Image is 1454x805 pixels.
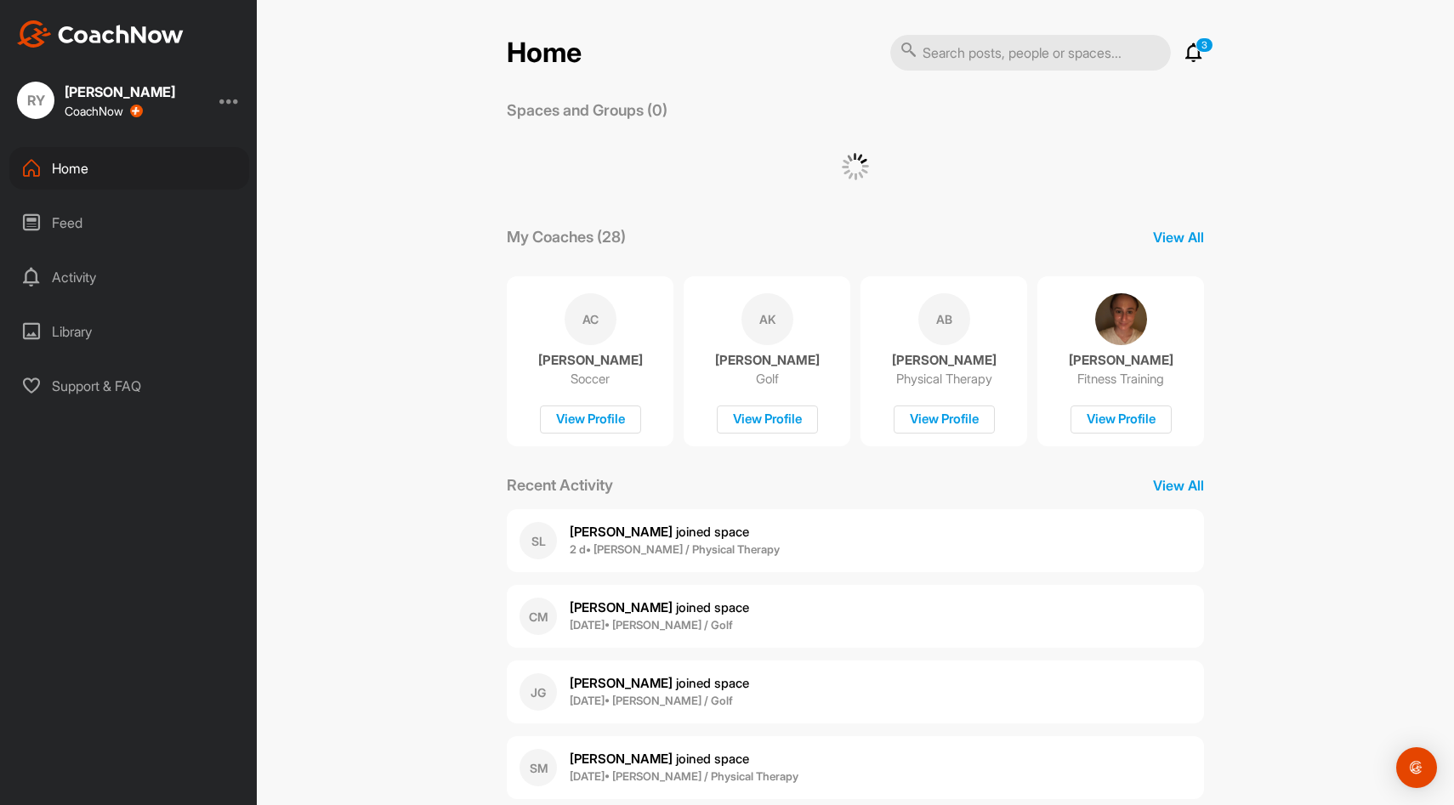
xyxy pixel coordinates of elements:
[540,405,641,434] div: View Profile
[918,293,970,345] div: AB
[570,542,780,556] b: 2 d • [PERSON_NAME] / Physical Therapy
[520,749,557,786] div: SM
[570,751,673,767] b: [PERSON_NAME]
[1071,405,1172,434] div: View Profile
[1153,227,1204,247] p: View All
[570,618,733,632] b: [DATE] • [PERSON_NAME] / Golf
[741,293,793,345] div: AK
[570,524,749,540] span: joined space
[9,201,249,244] div: Feed
[1153,475,1204,496] p: View All
[890,35,1171,71] input: Search posts, people or spaces...
[9,147,249,190] div: Home
[65,105,143,118] div: CoachNow
[520,598,557,635] div: CM
[570,769,798,783] b: [DATE] • [PERSON_NAME] / Physical Therapy
[1095,293,1147,345] img: coach avatar
[17,82,54,119] div: RY
[9,256,249,298] div: Activity
[570,694,733,707] b: [DATE] • [PERSON_NAME] / Golf
[842,153,869,180] img: G6gVgL6ErOh57ABN0eRmCEwV0I4iEi4d8EwaPGI0tHgoAbU4EAHFLEQAh+QQFCgALACwIAA4AGAASAAAEbHDJSesaOCdk+8xg...
[756,371,779,388] p: Golf
[565,293,616,345] div: AC
[715,352,820,369] p: [PERSON_NAME]
[571,371,610,388] p: Soccer
[538,352,643,369] p: [PERSON_NAME]
[9,365,249,407] div: Support & FAQ
[570,599,749,615] span: joined space
[1396,747,1437,788] div: Open Intercom Messenger
[507,37,582,70] h2: Home
[520,673,557,711] div: JG
[9,310,249,353] div: Library
[894,405,995,434] div: View Profile
[570,524,673,540] b: [PERSON_NAME]
[65,85,175,99] div: [PERSON_NAME]
[507,99,667,122] p: Spaces and Groups (0)
[896,371,992,388] p: Physical Therapy
[570,675,673,691] b: [PERSON_NAME]
[1069,352,1173,369] p: [PERSON_NAME]
[570,751,749,767] span: joined space
[520,522,557,559] div: SL
[507,225,626,248] p: My Coaches (28)
[570,599,673,615] b: [PERSON_NAME]
[17,20,184,48] img: CoachNow
[1196,37,1213,53] p: 3
[717,405,818,434] div: View Profile
[570,675,749,691] span: joined space
[892,352,997,369] p: [PERSON_NAME]
[1077,371,1164,388] p: Fitness Training
[507,473,613,496] p: Recent Activity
